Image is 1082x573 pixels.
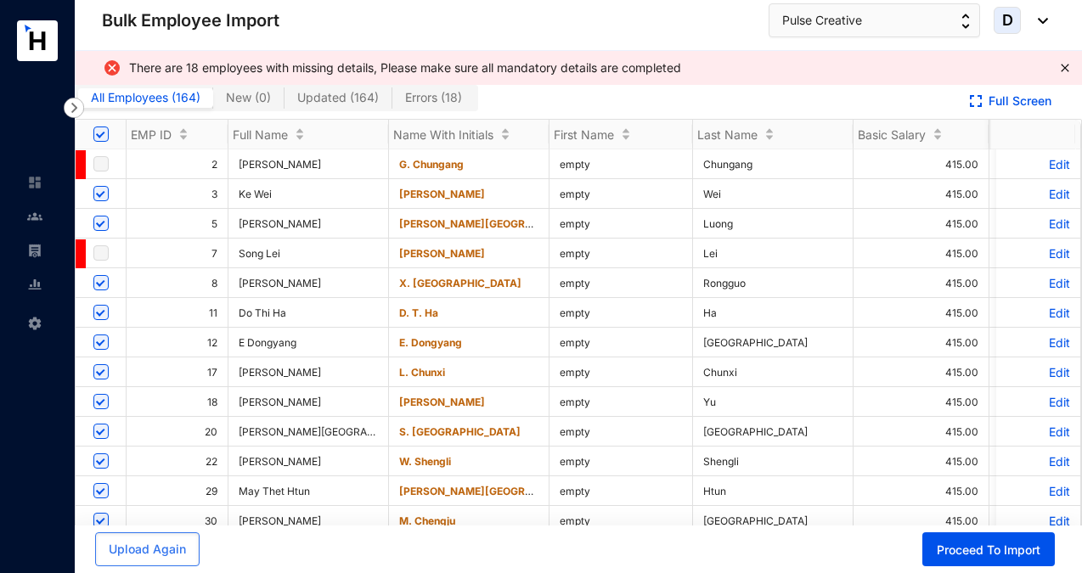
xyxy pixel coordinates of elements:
[854,506,989,536] td: 415.00
[549,120,693,149] th: First Name
[1006,276,1070,290] p: Edit
[399,425,521,438] span: S. [GEOGRAPHIC_DATA]
[693,268,854,298] td: Rongguo
[399,158,464,171] span: G. Chungang
[127,328,228,357] td: 12
[239,366,378,379] span: [PERSON_NAME]
[127,417,228,447] td: 20
[549,476,693,506] td: empty
[693,120,854,149] th: Last Name
[1006,246,1070,261] p: Edit
[239,396,378,408] span: [PERSON_NAME]
[91,90,200,104] span: All Employees ( 164 )
[399,247,485,260] span: [PERSON_NAME]
[854,417,989,447] td: 415.00
[854,476,989,506] td: 415.00
[239,514,378,527] span: [PERSON_NAME]
[854,298,989,328] td: 415.00
[64,98,84,118] img: nav-icon-right.af6afadce00d159da59955279c43614e.svg
[109,541,186,558] span: Upload Again
[693,239,854,268] td: Lei
[697,127,758,142] span: Last Name
[389,120,549,149] th: Name With Initials
[127,209,228,239] td: 5
[549,239,693,268] td: empty
[239,188,378,200] span: Ke Wei
[549,209,693,239] td: empty
[549,268,693,298] td: empty
[549,298,693,328] td: empty
[127,447,228,476] td: 22
[27,209,42,224] img: people-unselected.118708e94b43a90eceab.svg
[14,199,54,233] li: Contacts
[27,175,42,190] img: home-unselected.a29eae3204392db15eaf.svg
[854,120,989,149] th: Basic Salary
[693,209,854,239] td: Luong
[693,179,854,209] td: Wei
[854,387,989,417] td: 415.00
[405,90,462,104] span: Errors ( 18 )
[399,485,594,497] span: [PERSON_NAME][GEOGRAPHIC_DATA]
[693,387,854,417] td: Yu
[854,149,989,179] td: 415.00
[854,328,989,357] td: 415.00
[399,514,455,527] span: M. Chengju
[693,298,854,328] td: Ha
[233,127,288,142] span: Full Name
[226,90,271,104] span: New ( 0 )
[922,532,1055,566] button: Proceed To Import
[1006,454,1070,469] p: Edit
[239,247,378,260] span: Song Lei
[937,542,1040,559] span: Proceed To Import
[549,149,693,179] td: empty
[549,387,693,417] td: empty
[131,127,172,142] span: EMP ID
[127,506,228,536] td: 30
[693,149,854,179] td: Chungang
[102,58,122,78] img: alert-icon-error.ae2eb8c10aa5e3dc951a89517520af3a.svg
[239,277,378,289] span: [PERSON_NAME]
[239,158,378,171] span: [PERSON_NAME]
[1006,514,1070,528] p: Edit
[956,85,1065,119] button: Full Screen
[693,417,854,447] td: [GEOGRAPHIC_DATA]
[297,90,379,104] span: Updated ( 164 )
[782,11,862,30] span: Pulse Creative
[399,336,462,349] span: E. Dongyang
[769,3,980,37] button: Pulse Creative
[554,127,614,142] span: First Name
[239,485,378,497] span: May Thet Htun
[854,239,989,268] td: 415.00
[1006,157,1070,171] p: Edit
[95,532,200,566] button: Upload Again
[127,179,228,209] td: 3
[239,217,378,230] span: [PERSON_NAME]
[239,306,378,319] span: Do Thi Ha
[129,59,1053,76] div: There are 18 employees with missing details, Please make sure all mandatory details are completed
[854,179,989,209] td: 415.00
[1006,484,1070,498] p: Edit
[239,455,378,468] span: [PERSON_NAME]
[693,506,854,536] td: [GEOGRAPHIC_DATA]
[27,277,42,292] img: report-unselected.e6a6b4230fc7da01f883.svg
[858,127,926,142] span: Basic Salary
[854,447,989,476] td: 415.00
[1006,335,1070,350] p: Edit
[102,8,279,32] p: Bulk Employee Import
[1006,187,1070,201] p: Edit
[854,209,989,239] td: 415.00
[127,149,228,179] td: 2
[14,233,54,267] li: Payroll
[1029,18,1048,24] img: dropdown-black.8e83cc76930a90b1a4fdb6d089b7bf3a.svg
[228,120,389,149] th: Full Name
[1060,63,1070,74] button: close
[399,217,594,230] span: [PERSON_NAME][GEOGRAPHIC_DATA]
[549,357,693,387] td: empty
[14,267,54,301] li: Reports
[27,243,42,258] img: payroll-unselected.b590312f920e76f0c668.svg
[1002,13,1013,28] span: D
[127,387,228,417] td: 18
[399,396,485,408] span: [PERSON_NAME]
[854,268,989,298] td: 415.00
[239,336,378,349] span: E Dongyang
